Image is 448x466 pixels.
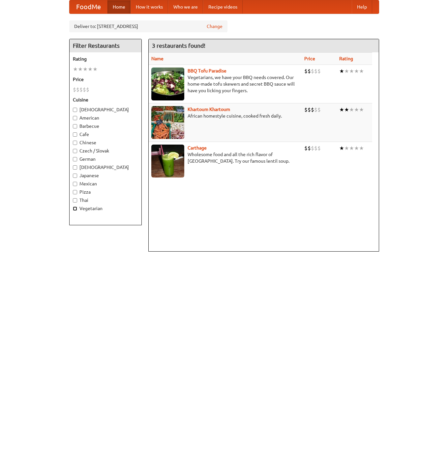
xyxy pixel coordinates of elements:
a: Home [107,0,131,14]
li: $ [314,145,317,152]
label: Vegetarian [73,205,138,212]
input: [DEMOGRAPHIC_DATA] [73,108,77,112]
h4: Filter Restaurants [70,39,141,52]
a: FoodMe [70,0,107,14]
li: ★ [349,68,354,75]
ng-pluralize: 3 restaurants found! [152,42,205,49]
input: Thai [73,198,77,203]
label: Japanese [73,172,138,179]
a: Carthage [188,145,207,151]
label: American [73,115,138,121]
label: Barbecue [73,123,138,129]
li: ★ [88,66,93,73]
a: Recipe videos [203,0,243,14]
label: Cafe [73,131,138,138]
h5: Cuisine [73,96,138,103]
label: [DEMOGRAPHIC_DATA] [73,106,138,113]
a: Help [352,0,372,14]
input: Mexican [73,182,77,186]
li: $ [317,145,321,152]
input: Barbecue [73,124,77,128]
li: ★ [354,106,359,113]
h5: Rating [73,56,138,62]
label: German [73,156,138,162]
p: Vegetarians, we have your BBQ needs covered. Our home-made tofu skewers and secret BBQ sauce will... [151,74,299,94]
input: Vegetarian [73,206,77,211]
li: $ [76,86,79,93]
label: [DEMOGRAPHIC_DATA] [73,164,138,171]
li: $ [308,145,311,152]
li: ★ [73,66,78,73]
p: Wholesome food and all the rich flavor of [GEOGRAPHIC_DATA]. Try our famous lentil soup. [151,151,299,164]
li: $ [304,68,308,75]
img: khartoum.jpg [151,106,184,139]
li: $ [317,68,321,75]
input: [DEMOGRAPHIC_DATA] [73,165,77,170]
li: ★ [349,106,354,113]
a: BBQ Tofu Paradise [188,68,226,73]
a: Change [207,23,223,30]
a: Who we are [168,0,203,14]
input: Czech / Slovak [73,149,77,153]
p: African homestyle cuisine, cooked fresh daily. [151,113,299,119]
div: Deliver to: [STREET_ADDRESS] [69,20,227,32]
li: $ [86,86,89,93]
li: $ [304,106,308,113]
label: Chinese [73,139,138,146]
li: ★ [344,145,349,152]
img: tofuparadise.jpg [151,68,184,100]
input: American [73,116,77,120]
input: Pizza [73,190,77,194]
li: $ [308,68,311,75]
li: $ [314,68,317,75]
li: ★ [349,145,354,152]
li: ★ [359,68,364,75]
input: Chinese [73,141,77,145]
label: Thai [73,197,138,204]
a: Khartoum Khartoum [188,107,230,112]
li: $ [317,106,321,113]
li: ★ [339,106,344,113]
li: $ [314,106,317,113]
input: Japanese [73,174,77,178]
li: ★ [344,68,349,75]
a: Name [151,56,164,61]
li: ★ [78,66,83,73]
li: $ [311,145,314,152]
li: $ [83,86,86,93]
li: ★ [83,66,88,73]
li: $ [304,145,308,152]
li: ★ [339,145,344,152]
li: ★ [354,68,359,75]
a: Price [304,56,315,61]
li: ★ [339,68,344,75]
a: How it works [131,0,168,14]
li: ★ [359,145,364,152]
li: ★ [354,145,359,152]
li: $ [311,68,314,75]
input: German [73,157,77,161]
label: Mexican [73,180,138,187]
li: ★ [93,66,98,73]
img: carthage.jpg [151,145,184,178]
li: $ [79,86,83,93]
a: Rating [339,56,353,61]
label: Czech / Slovak [73,148,138,154]
li: ★ [344,106,349,113]
li: $ [73,86,76,93]
li: ★ [359,106,364,113]
li: $ [311,106,314,113]
h5: Price [73,76,138,83]
input: Cafe [73,132,77,137]
label: Pizza [73,189,138,195]
li: $ [308,106,311,113]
